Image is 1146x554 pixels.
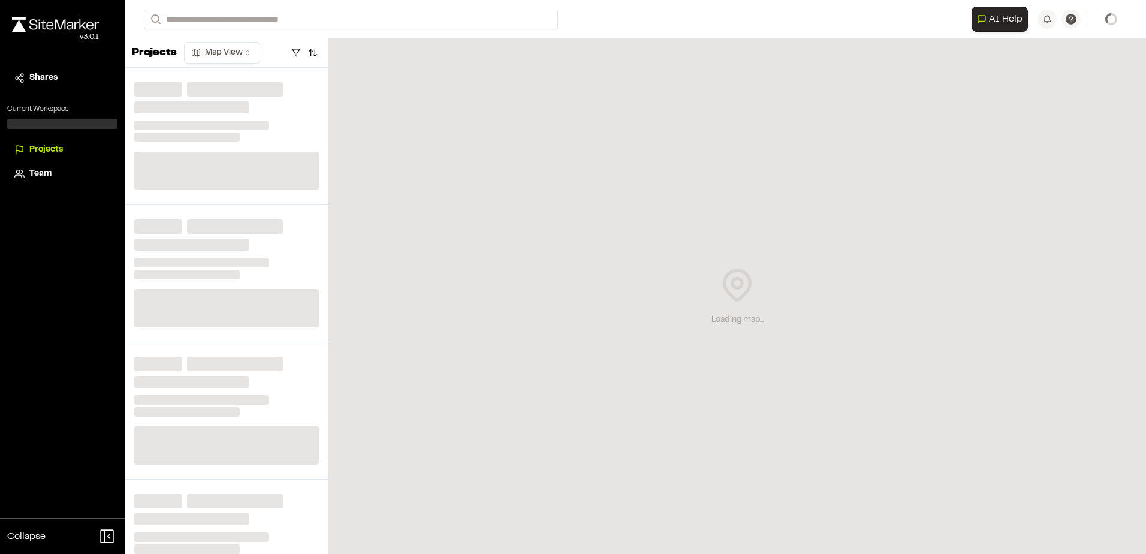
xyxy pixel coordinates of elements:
[989,12,1023,26] span: AI Help
[144,10,165,29] button: Search
[29,71,58,85] span: Shares
[7,104,117,115] p: Current Workspace
[7,529,46,544] span: Collapse
[14,167,110,180] a: Team
[12,17,99,32] img: rebrand.png
[14,143,110,156] a: Projects
[14,71,110,85] a: Shares
[132,45,177,61] p: Projects
[12,32,99,43] div: Oh geez...please don't...
[972,7,1033,32] div: Open AI Assistant
[29,167,52,180] span: Team
[972,7,1028,32] button: Open AI Assistant
[711,314,764,327] div: Loading map...
[29,143,63,156] span: Projects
